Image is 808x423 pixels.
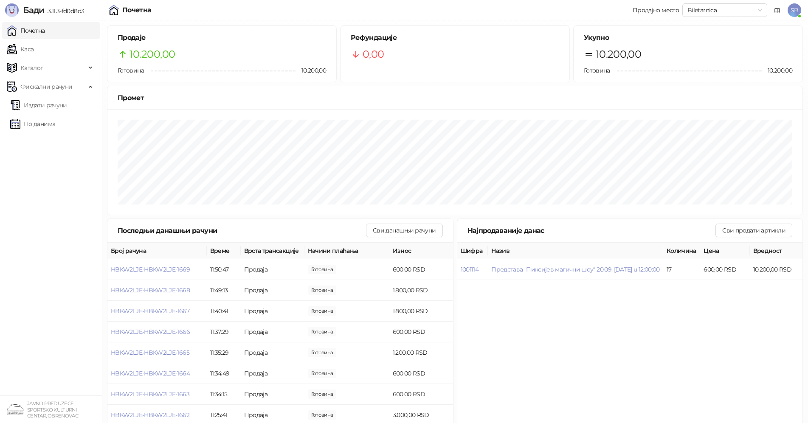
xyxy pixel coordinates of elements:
[7,22,45,39] a: Почетна
[389,342,453,363] td: 1.200,00 RSD
[584,67,610,74] span: Готовина
[241,322,304,342] td: Продаја
[467,225,716,236] div: Најпродаваније данас
[308,265,337,274] span: 600,00
[20,78,72,95] span: Фискални рачуни
[241,259,304,280] td: Продаја
[750,259,802,280] td: 10.200,00 RSD
[491,266,660,273] button: Представа "Пиксијев магични шоу" 20.09. [DATE] u 12:00:00
[23,5,44,15] span: Бади
[457,243,488,259] th: Шифра
[363,46,384,62] span: 0,00
[389,363,453,384] td: 600,00 RSD
[308,306,337,316] span: 1.800,00
[715,224,792,237] button: Сви продати артикли
[296,66,326,75] span: 10.200,00
[488,243,663,259] th: Назив
[207,301,241,322] td: 11:40:41
[5,3,19,17] img: Logo
[700,243,749,259] th: Цена
[241,363,304,384] td: Продаја
[584,33,792,43] h5: Укупно
[663,243,701,259] th: Количина
[700,259,749,280] td: 600,00 RSD
[389,301,453,322] td: 1.800,00 RSD
[111,390,189,398] button: HBKW2LJE-HBKW2LJE-1663
[118,92,792,103] div: Промет
[7,401,24,418] img: 64x64-companyLogo-4a28e1f8-f217-46d7-badd-69a834a81aaf.png
[241,384,304,405] td: Продаја
[207,322,241,342] td: 11:37:29
[27,401,78,419] small: JAVNO PREDUZEĆE SPORTSKO KULTURNI CENTAR, OBRENOVAC
[788,3,801,17] span: SR
[111,286,190,294] button: HBKW2LJE-HBKW2LJE-1668
[241,243,304,259] th: Врста трансакције
[308,389,337,399] span: 600,00
[118,67,144,74] span: Готовина
[762,66,792,75] span: 10.200,00
[389,322,453,342] td: 600,00 RSD
[663,259,701,280] td: 17
[10,97,67,114] a: Издати рачуни
[241,301,304,322] td: Продаја
[596,46,641,62] span: 10.200,00
[207,363,241,384] td: 11:34:49
[207,342,241,363] td: 11:35:29
[7,41,34,58] a: Каса
[389,243,453,259] th: Износ
[687,4,762,17] span: Biletarnica
[130,46,175,62] span: 10.200,00
[366,224,442,237] button: Сви данашњи рачуни
[118,33,326,43] h5: Продаје
[207,243,241,259] th: Време
[118,225,366,236] div: Последњи данашњи рачуни
[241,342,304,363] td: Продаја
[111,266,190,273] button: HBKW2LJE-HBKW2LJE-1669
[111,370,190,377] button: HBKW2LJE-HBKW2LJE-1664
[389,384,453,405] td: 600,00 RSD
[107,243,207,259] th: Број рачуна
[111,307,189,315] button: HBKW2LJE-HBKW2LJE-1667
[207,384,241,405] td: 11:34:15
[241,280,304,301] td: Продаја
[111,349,189,356] button: HBKW2LJE-HBKW2LJE-1665
[10,115,55,132] a: По данима
[771,3,784,17] a: Документација
[20,59,43,76] span: Каталог
[122,7,152,14] div: Почетна
[111,411,189,419] button: HBKW2LJE-HBKW2LJE-1662
[207,280,241,301] td: 11:49:13
[351,33,559,43] h5: Рефундације
[308,348,337,357] span: 1.200,00
[44,7,84,15] span: 3.11.3-fd0d8d3
[389,280,453,301] td: 1.800,00 RSD
[308,369,337,378] span: 600,00
[633,7,679,13] div: Продајно место
[207,259,241,280] td: 11:50:47
[308,327,337,336] span: 600,00
[750,243,802,259] th: Вредност
[111,328,190,336] button: HBKW2LJE-HBKW2LJE-1666
[389,259,453,280] td: 600,00 RSD
[308,410,337,420] span: 3.000,00
[308,286,337,295] span: 1.800,00
[461,266,479,273] button: 1001114
[304,243,389,259] th: Начини плаћања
